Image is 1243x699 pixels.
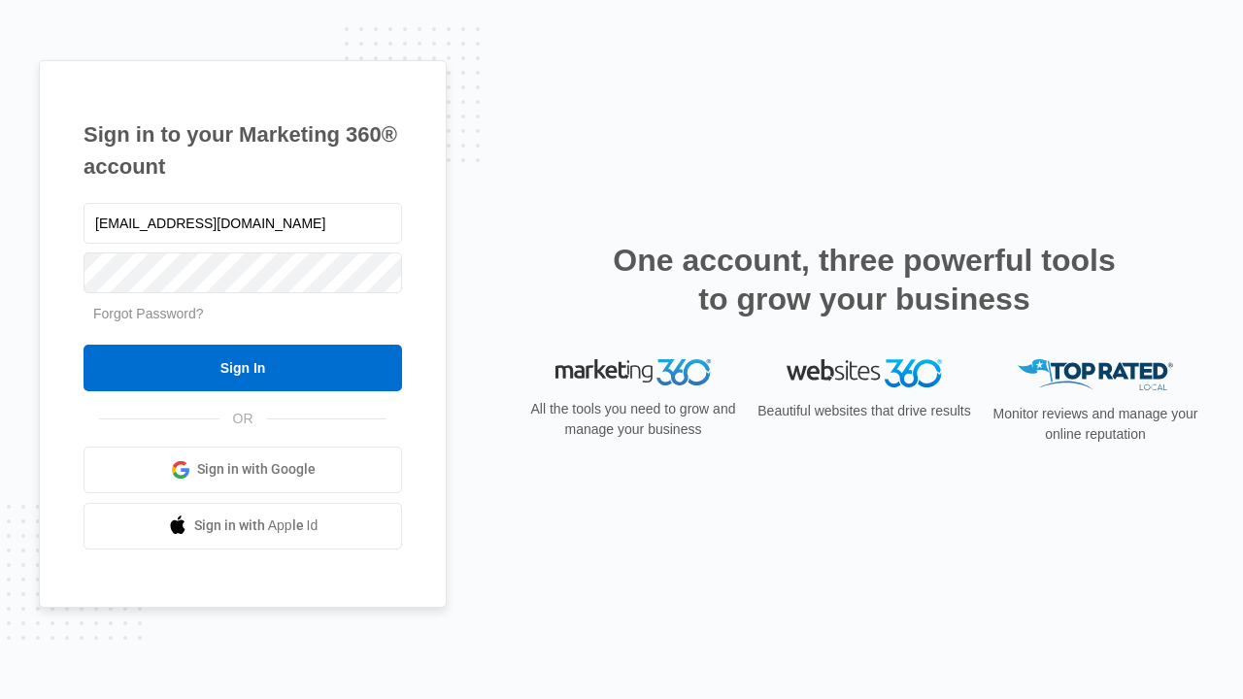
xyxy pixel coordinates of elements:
[987,404,1204,445] p: Monitor reviews and manage your online reputation
[555,359,711,386] img: Marketing 360
[84,118,402,183] h1: Sign in to your Marketing 360® account
[84,503,402,549] a: Sign in with Apple Id
[84,345,402,391] input: Sign In
[84,203,402,244] input: Email
[84,447,402,493] a: Sign in with Google
[93,306,204,321] a: Forgot Password?
[756,401,973,421] p: Beautiful websites that drive results
[194,516,319,536] span: Sign in with Apple Id
[607,241,1122,318] h2: One account, three powerful tools to grow your business
[1018,359,1173,391] img: Top Rated Local
[787,359,942,387] img: Websites 360
[524,399,742,440] p: All the tools you need to grow and manage your business
[197,459,316,480] span: Sign in with Google
[219,409,267,429] span: OR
